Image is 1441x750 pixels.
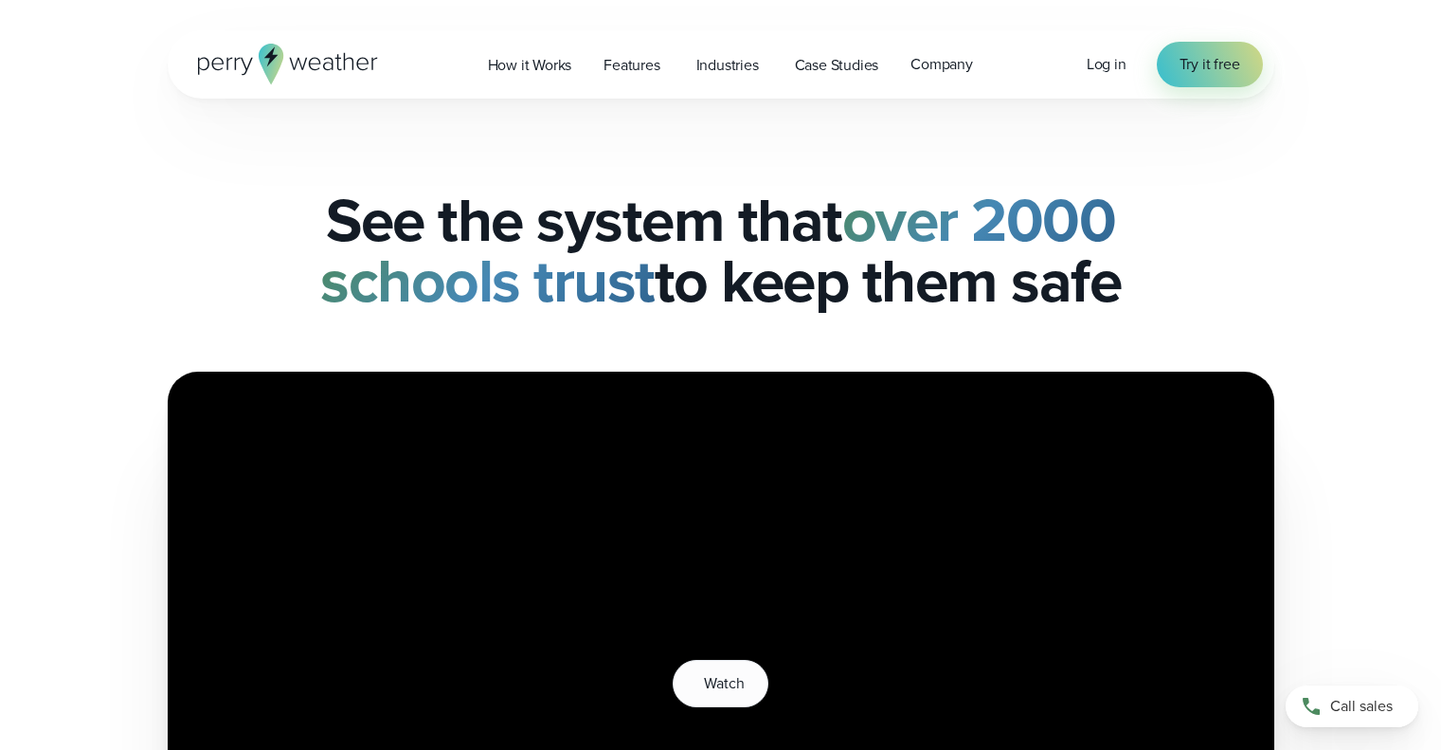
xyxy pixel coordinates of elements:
span: Case Studies [795,54,879,77]
span: Company [910,53,973,76]
h1: See the system that to keep them safe [168,190,1274,311]
a: Log in [1087,53,1126,76]
span: Features [603,54,659,77]
span: How it Works [488,54,572,77]
span: Call sales [1330,695,1393,718]
span: Watch [704,672,744,695]
span: Log in [1087,53,1126,75]
button: Watch [673,660,767,707]
strong: over 2000 schools trust [320,175,1115,325]
span: Industries [696,54,759,77]
a: Call sales [1286,686,1418,727]
a: How it Works [472,46,588,84]
a: Try it free [1157,42,1263,87]
span: Try it free [1180,53,1240,76]
a: Case Studies [779,46,895,84]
